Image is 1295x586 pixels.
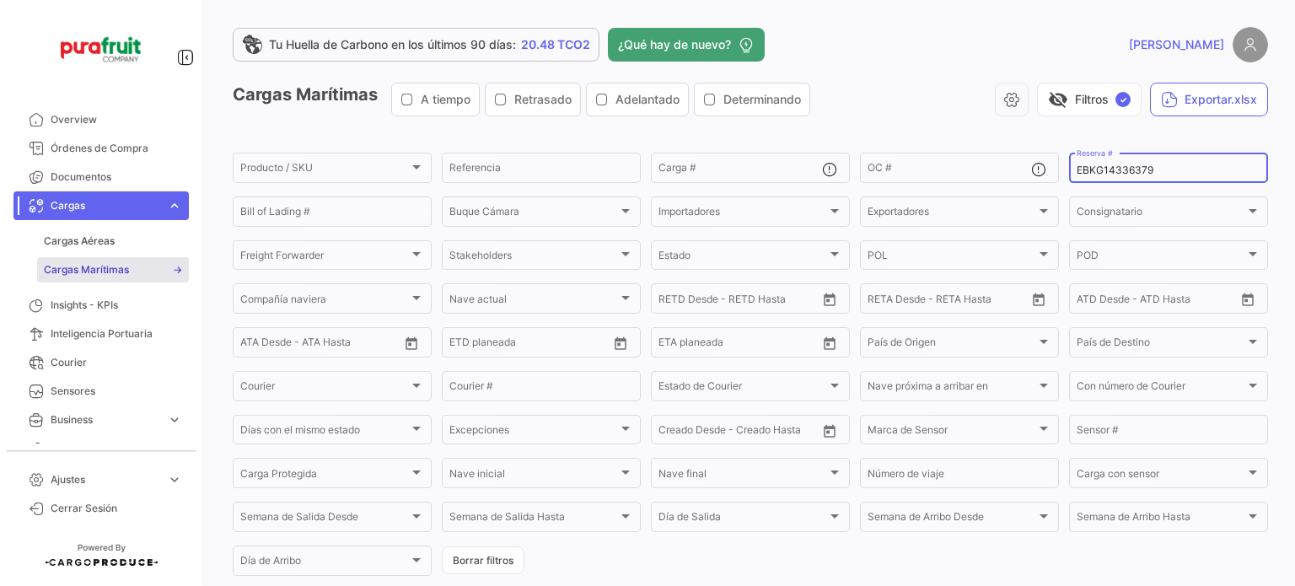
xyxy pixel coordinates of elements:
[1048,89,1068,110] span: visibility_off
[240,383,409,395] span: Courier
[442,546,524,574] button: Borrar filtros
[449,470,618,482] span: Nave inicial
[51,198,160,213] span: Cargas
[615,91,680,108] span: Adelantado
[658,470,827,482] span: Nave final
[910,295,986,307] input: Hasta
[1233,27,1268,62] img: placeholder-user.png
[1077,470,1245,482] span: Carga con sensor
[59,20,143,78] img: Logo+PuraFruit.png
[658,383,827,395] span: Estado de Courier
[492,339,567,351] input: Hasta
[701,295,776,307] input: Hasta
[240,295,409,307] span: Compañía naviera
[868,339,1036,351] span: País de Origen
[392,83,479,116] button: A tiempo
[233,28,599,62] a: Tu Huella de Carbono en los últimos 90 días:20.48 TCO2
[658,339,689,351] input: Desde
[817,418,842,444] button: Open calendar
[13,320,189,348] a: Inteligencia Portuaria
[738,427,814,438] input: Creado Hasta
[167,472,182,487] span: expand_more
[701,339,776,351] input: Hasta
[1077,513,1245,525] span: Semana de Arribo Hasta
[658,252,827,264] span: Estado
[486,83,580,116] button: Retrasado
[13,291,189,320] a: Insights - KPIs
[51,298,182,313] span: Insights - KPIs
[421,91,470,108] span: A tiempo
[240,470,409,482] span: Carga Protegida
[868,208,1036,220] span: Exportadores
[240,557,409,569] span: Día de Arribo
[51,326,182,341] span: Inteligencia Portuaria
[868,252,1036,264] span: POL
[51,355,182,370] span: Courier
[240,513,409,525] span: Semana de Salida Desde
[608,28,765,62] button: ¿Qué hay de nuevo?
[521,36,590,53] span: 20.48 TCO2
[1077,295,1130,307] input: ATD Desde
[51,141,182,156] span: Órdenes de Compra
[37,228,189,254] a: Cargas Aéreas
[449,252,618,264] span: Stakeholders
[399,331,424,356] button: Open calendar
[51,112,182,127] span: Overview
[1077,252,1245,264] span: POD
[817,287,842,312] button: Open calendar
[167,441,182,456] span: expand_more
[269,36,516,53] span: Tu Huella de Carbono en los últimos 90 días:
[1150,83,1268,116] button: Exportar.xlsx
[13,377,189,406] a: Sensores
[167,198,182,213] span: expand_more
[13,105,189,134] a: Overview
[1037,83,1142,116] button: visibility_offFiltros✓
[608,331,633,356] button: Open calendar
[304,339,379,351] input: ATA Hasta
[868,295,898,307] input: Desde
[51,441,160,456] span: Estadísticas
[240,339,292,351] input: ATA Desde
[695,83,809,116] button: Determinando
[240,164,409,176] span: Producto / SKU
[37,257,189,282] a: Cargas Marítimas
[868,383,1036,395] span: Nave próxima a arribar en
[449,295,618,307] span: Nave actual
[51,169,182,185] span: Documentos
[1115,92,1131,107] span: ✓
[868,513,1036,525] span: Semana de Arribo Desde
[240,427,409,438] span: Días con el mismo estado
[51,472,160,487] span: Ajustes
[868,427,1036,438] span: Marca de Sensor
[233,83,815,116] h3: Cargas Marítimas
[1026,287,1051,312] button: Open calendar
[167,412,182,427] span: expand_more
[51,384,182,399] span: Sensores
[449,427,618,438] span: Excepciones
[449,208,618,220] span: Buque Cámara
[1142,295,1217,307] input: ATD Hasta
[658,513,827,525] span: Día de Salida
[44,262,129,277] span: Cargas Marítimas
[658,208,827,220] span: Importadores
[618,36,731,53] span: ¿Qué hay de nuevo?
[449,339,480,351] input: Desde
[514,91,572,108] span: Retrasado
[658,427,726,438] input: Creado Desde
[723,91,801,108] span: Determinando
[13,348,189,377] a: Courier
[1077,339,1245,351] span: País de Destino
[1129,36,1224,53] span: [PERSON_NAME]
[817,331,842,356] button: Open calendar
[1077,208,1245,220] span: Consignatario
[13,134,189,163] a: Órdenes de Compra
[449,513,618,525] span: Semana de Salida Hasta
[51,412,160,427] span: Business
[1077,383,1245,395] span: Con número de Courier
[658,295,689,307] input: Desde
[13,163,189,191] a: Documentos
[587,83,688,116] button: Adelantado
[1235,287,1260,312] button: Open calendar
[240,252,409,264] span: Freight Forwarder
[51,501,182,516] span: Cerrar Sesión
